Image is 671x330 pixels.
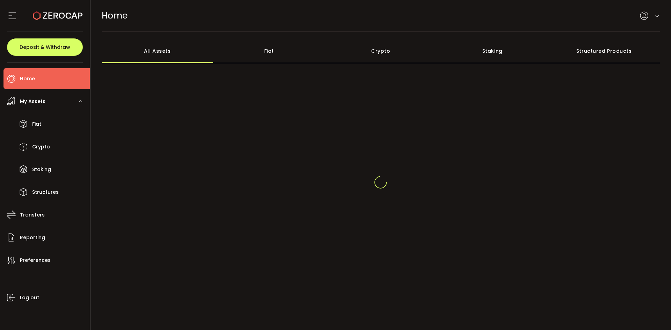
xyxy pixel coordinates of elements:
div: Fiat [213,39,325,63]
span: My Assets [20,96,45,107]
div: Crypto [325,39,437,63]
span: Reporting [20,233,45,243]
span: Log out [20,293,39,303]
span: Preferences [20,255,51,265]
span: Home [102,9,128,22]
span: Transfers [20,210,45,220]
div: Structured Products [548,39,660,63]
span: Staking [32,164,51,175]
button: Deposit & Withdraw [7,38,83,56]
div: Staking [436,39,548,63]
span: Deposit & Withdraw [20,45,70,50]
span: Crypto [32,142,50,152]
span: Fiat [32,119,41,129]
span: Structures [32,187,59,197]
div: All Assets [102,39,214,63]
span: Home [20,74,35,84]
